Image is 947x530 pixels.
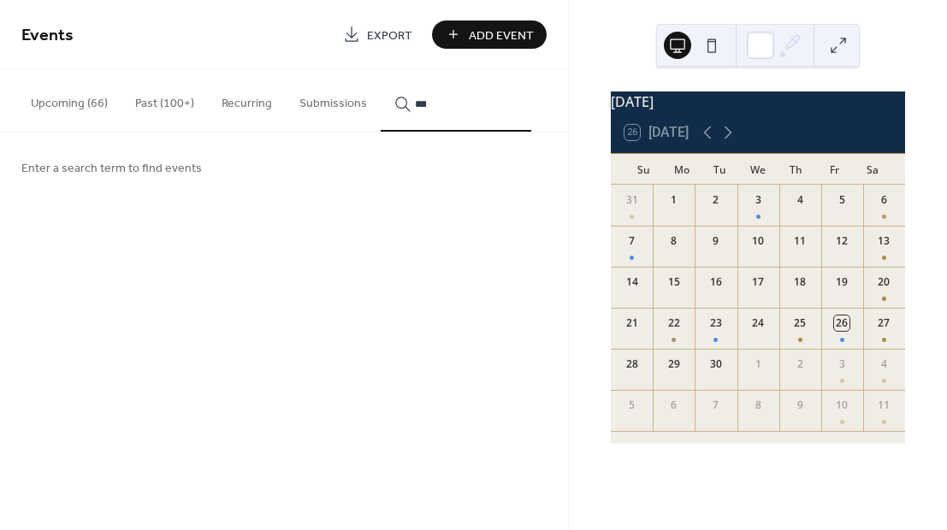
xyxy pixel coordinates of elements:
div: 21 [624,315,640,331]
div: 9 [792,397,808,413]
div: 4 [792,192,808,208]
div: 15 [666,274,682,290]
div: 6 [876,192,891,208]
div: 19 [834,274,849,290]
div: 17 [750,274,766,290]
div: 7 [708,397,724,413]
div: Fr [815,154,854,185]
div: 5 [834,192,849,208]
div: 16 [708,274,724,290]
div: 24 [750,315,766,331]
div: 25 [792,315,808,331]
div: 6 [666,397,682,413]
div: 3 [750,192,766,208]
button: Add Event [432,21,547,49]
div: 18 [792,274,808,290]
div: 26 [834,315,849,331]
div: 2 [792,356,808,372]
span: Events [21,19,74,52]
div: 14 [624,274,640,290]
div: 29 [666,356,682,372]
div: 28 [624,356,640,372]
div: 8 [750,397,766,413]
span: Enter a search term to find events [21,160,202,178]
a: Export [330,21,425,49]
button: Upcoming (66) [17,69,121,130]
div: 5 [624,397,640,413]
button: Past (100+) [121,69,208,130]
div: 13 [876,233,891,249]
div: 4 [876,356,891,372]
div: Th [777,154,815,185]
div: 27 [876,315,891,331]
span: Export [367,26,412,44]
div: 10 [750,233,766,249]
div: 23 [708,315,724,331]
div: 1 [750,356,766,372]
button: Recurring [208,69,286,130]
button: Submissions [286,69,381,130]
div: Su [624,154,663,185]
div: 3 [834,356,849,372]
div: 11 [876,397,891,413]
div: 30 [708,356,724,372]
div: Sa [853,154,891,185]
div: 2 [708,192,724,208]
div: 31 [624,192,640,208]
span: Add Event [469,26,534,44]
div: Tu [701,154,739,185]
div: 20 [876,274,891,290]
div: Mo [663,154,701,185]
div: 1 [666,192,682,208]
div: We [739,154,778,185]
div: 8 [666,233,682,249]
div: 22 [666,315,682,331]
div: 10 [834,397,849,413]
div: 12 [834,233,849,249]
div: 11 [792,233,808,249]
div: [DATE] [611,91,905,112]
div: 7 [624,233,640,249]
div: 9 [708,233,724,249]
